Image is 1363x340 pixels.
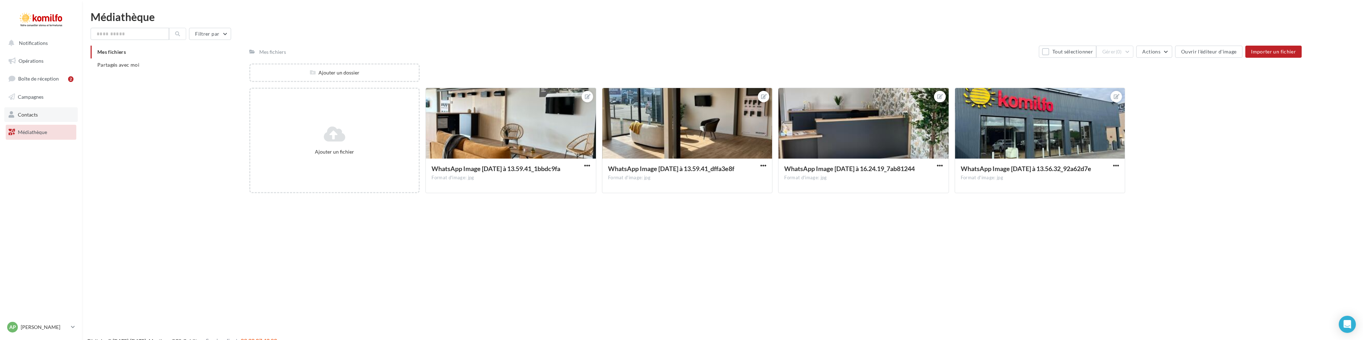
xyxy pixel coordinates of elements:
[784,175,943,181] div: Format d'image: jpg
[432,165,560,172] span: WhatsApp Image 2025-03-04 à 13.59.41_1bbdc9fa
[4,89,78,104] a: Campagnes
[1142,48,1160,55] span: Actions
[608,165,734,172] span: WhatsApp Image 2025-03-04 à 13.59.41_dffa3e8f
[21,324,68,331] p: [PERSON_NAME]
[1039,46,1096,58] button: Tout sélectionner
[1339,316,1356,333] div: Open Intercom Messenger
[1251,48,1296,55] span: Importer un fichier
[91,11,1354,22] div: Médiathèque
[1116,49,1122,55] span: (0)
[18,76,59,82] span: Boîte de réception
[1096,46,1134,58] button: Gérer(0)
[608,175,766,181] div: Format d'image: jpg
[4,71,78,86] a: Boîte de réception2
[432,175,590,181] div: Format d'image: jpg
[784,165,915,172] span: WhatsApp Image 2025-03-19 à 16.24.19_7ab81244
[18,129,47,135] span: Médiathèque
[18,94,44,100] span: Campagnes
[18,111,38,117] span: Contacts
[4,53,78,68] a: Opérations
[19,58,44,64] span: Opérations
[68,76,73,82] div: 2
[961,175,1119,181] div: Format d'image: jpg
[19,40,48,46] span: Notifications
[9,324,16,331] span: AP
[189,28,231,40] button: Filtrer par
[1245,46,1302,58] button: Importer un fichier
[97,62,139,68] span: Partagés avec moi
[4,36,75,51] button: Notifications
[961,165,1091,172] span: WhatsApp Image 2025-03-04 à 13.56.32_92a62d7e
[4,125,78,140] a: Médiathèque
[6,320,76,334] a: AP [PERSON_NAME]
[4,107,78,122] a: Contacts
[250,69,419,76] div: Ajouter un dossier
[97,49,126,55] span: Mes fichiers
[1136,46,1172,58] button: Actions
[1175,46,1242,58] button: Ouvrir l'éditeur d'image
[253,148,416,155] div: Ajouter un fichier
[259,48,286,56] div: Mes fichiers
